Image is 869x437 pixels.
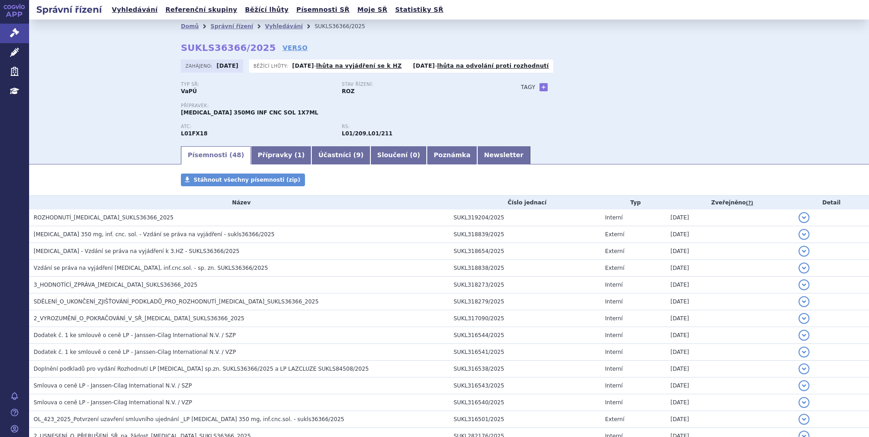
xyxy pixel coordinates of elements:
[265,23,303,30] a: Vyhledávání
[181,124,333,129] p: ATC:
[666,293,794,310] td: [DATE]
[181,103,503,109] p: Přípravek:
[342,88,355,94] strong: ROZ
[605,248,624,254] span: Externí
[34,366,369,372] span: Doplnění podkladů pro vydání Rozhodnutí LP RYBREVANT sp.zn. SUKLS36366/2025 a LP LAZCLUZE SUKLS84...
[181,174,305,186] a: Stáhnout všechny písemnosti (zip)
[449,293,600,310] td: SUKL318279/2025
[232,151,241,159] span: 48
[799,380,809,391] button: detail
[392,4,446,16] a: Statistiky SŘ
[605,349,623,355] span: Interní
[449,377,600,394] td: SUKL316543/2025
[799,363,809,374] button: detail
[799,313,809,324] button: detail
[316,63,402,69] a: lhůta na vyjádření se k HZ
[600,196,666,209] th: Typ
[437,63,549,69] a: lhůta na odvolání proti rozhodnutí
[34,349,236,355] span: Dodatek č. 1 ke smlouvě o ceně LP - Janssen-Cilag International N.V. / VZP
[181,130,208,137] strong: AMIVANTAMAB
[449,310,600,327] td: SUKL317090/2025
[605,265,624,271] span: Externí
[605,231,624,238] span: Externí
[34,265,268,271] span: Vzdání se práva na vyjádření RYBREVANT, inf.cnc.sol. - sp. zn. SUKLS36366/2025
[605,332,623,338] span: Interní
[194,177,300,183] span: Stáhnout všechny písemnosti (zip)
[34,231,275,238] span: RYBREVANT 350 mg, inf. cnc. sol. - Vzdání se práva na vyjádření - sukls36366/2025
[799,229,809,240] button: detail
[29,3,109,16] h2: Správní řízení
[34,298,319,305] span: SDĚLENÍ_O_UKONČENÍ_ZJIŠŤOVÁNÍ_PODKLADŮ_PRO_ROZHODNUTÍ_RYBREVANT_SUKLS36366_2025
[799,279,809,290] button: detail
[799,397,809,408] button: detail
[799,330,809,341] button: detail
[297,151,302,159] span: 1
[34,416,344,422] span: OL_423_2025_Potvrzení uzavření smluvního ujednání _LP RYBREVANT 350 mg, inf.cnc.sol. - sukls36366...
[294,4,352,16] a: Písemnosti SŘ
[34,399,192,406] span: Smlouva o ceně LP - Janssen-Cilag International N.V. / VZP
[181,109,318,116] span: [MEDICAL_DATA] 350MG INF CNC SOL 1X7ML
[449,344,600,361] td: SUKL316541/2025
[163,4,240,16] a: Referenční skupiny
[181,23,199,30] a: Domů
[605,416,624,422] span: Externí
[356,151,361,159] span: 9
[449,411,600,428] td: SUKL316501/2025
[605,298,623,305] span: Interní
[666,377,794,394] td: [DATE]
[449,394,600,411] td: SUKL316540/2025
[370,146,427,164] a: Sloučení (0)
[799,263,809,273] button: detail
[34,214,174,221] span: ROZHODNUTÍ_RYBREVANT_SUKLS36366_2025
[666,327,794,344] td: [DATE]
[251,146,311,164] a: Přípravky (1)
[449,209,600,226] td: SUKL319204/2025
[449,196,600,209] th: Číslo jednací
[666,344,794,361] td: [DATE]
[413,151,417,159] span: 0
[799,347,809,358] button: detail
[666,394,794,411] td: [DATE]
[34,332,236,338] span: Dodatek č. 1 ke smlouvě o ceně LP - Janssen-Cilag International N.V. / SZP
[413,62,549,70] p: -
[605,366,623,372] span: Interní
[539,83,548,91] a: +
[368,130,393,137] strong: pemigatinib k léčbě pokročilého cholangiokarcinomu s fúzí nebo přeskupením FGFR2
[794,196,869,209] th: Detail
[185,62,214,70] span: Zahájeno:
[666,209,794,226] td: [DATE]
[449,277,600,293] td: SUKL318273/2025
[666,277,794,293] td: [DATE]
[29,196,449,209] th: Název
[449,361,600,377] td: SUKL316538/2025
[449,226,600,243] td: SUKL318839/2025
[181,146,251,164] a: Písemnosti (48)
[799,212,809,223] button: detail
[34,382,192,389] span: Smlouva o ceně LP - Janssen-Cilag International N.V. / SZP
[181,88,197,94] strong: VaPÚ
[292,62,402,70] p: -
[427,146,477,164] a: Poznámka
[746,200,753,206] abbr: (?)
[666,226,794,243] td: [DATE]
[666,310,794,327] td: [DATE]
[217,63,239,69] strong: [DATE]
[477,146,530,164] a: Newsletter
[605,382,623,389] span: Interní
[34,282,198,288] span: 3_HODNOTÍCÍ_ZPRÁVA_RYBREVANT_SUKLS36366_2025
[449,260,600,277] td: SUKL318838/2025
[666,411,794,428] td: [DATE]
[342,124,494,129] p: RS:
[181,82,333,87] p: Typ SŘ:
[666,196,794,209] th: Zveřejněno
[342,130,366,137] strong: amivantamab k léčbě pokročilého NSCLC s pozitivitou EGFR mutace v kombinaci s karboplatinou a pem...
[666,243,794,260] td: [DATE]
[666,260,794,277] td: [DATE]
[799,414,809,425] button: detail
[34,315,245,322] span: 2_VYROZUMĚNÍ_O_POKRAČOVÁNÍ_V_SŘ_RYBREVANT_SUKLS36366_2025
[315,20,377,33] li: SUKLS36366/2025
[449,243,600,260] td: SUKL318654/2025
[342,124,503,138] div: ,
[34,248,240,254] span: RYBREVANT - Vzdání se práva na vyjádření k 3.HZ - SUKLS36366/2025
[311,146,370,164] a: Účastníci (9)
